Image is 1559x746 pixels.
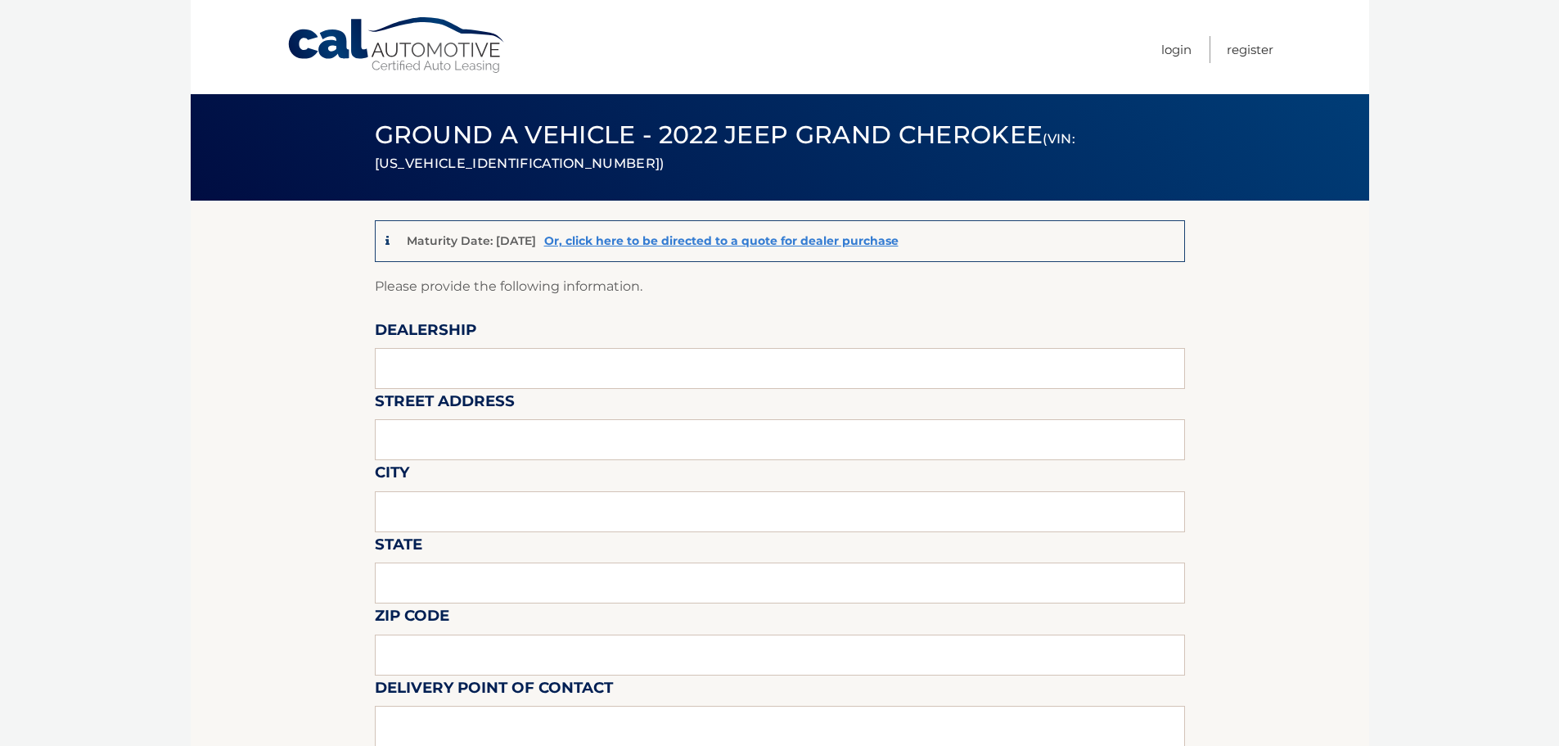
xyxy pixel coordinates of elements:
[375,460,409,491] label: City
[286,16,507,75] a: Cal Automotive
[375,389,515,419] label: Street Address
[1161,36,1192,63] a: Login
[375,676,613,706] label: Delivery Point of Contact
[1227,36,1273,63] a: Register
[375,532,422,563] label: State
[375,131,1075,171] small: (VIN: [US_VEHICLE_IDENTIFICATION_NUMBER])
[375,604,449,634] label: Zip Code
[375,275,1185,298] p: Please provide the following information.
[544,233,899,248] a: Or, click here to be directed to a quote for dealer purchase
[375,120,1075,174] span: Ground a Vehicle - 2022 Jeep Grand Cherokee
[375,318,476,348] label: Dealership
[407,233,536,248] p: Maturity Date: [DATE]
